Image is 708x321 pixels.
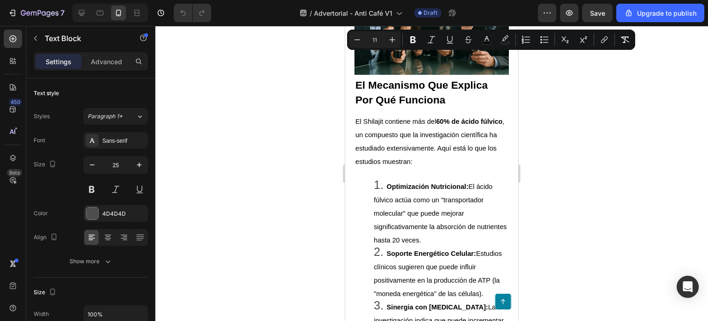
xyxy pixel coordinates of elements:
p: Text Block [45,33,123,44]
button: 7 [4,4,69,22]
div: Font [34,136,45,145]
div: Text style [34,89,59,97]
div: Upgrade to publish [624,8,696,18]
div: Size [34,158,58,171]
p: Advanced [91,57,122,67]
div: Styles [34,112,50,121]
span: Save [590,9,605,17]
div: Editor contextual toolbar [347,30,635,50]
div: Beta [7,169,22,176]
div: Undo/Redo [174,4,211,22]
div: Width [34,310,49,318]
button: Paragraph 1* [83,108,148,125]
button: Save [582,4,613,22]
div: Sans-serif [102,137,146,145]
span: Paragraph 1* [88,112,123,121]
iframe: Design area [345,26,518,321]
div: Align [34,231,59,244]
button: Upgrade to publish [616,4,704,22]
p: 7 [60,7,65,18]
div: 450 [9,98,22,106]
div: Color [34,209,48,218]
span: Draft [424,9,437,17]
div: Open Intercom Messenger [677,276,699,298]
p: Settings [46,57,71,67]
div: Show more [70,257,112,266]
button: Show more [34,253,148,270]
div: 4D4D4D [102,210,146,218]
div: Size [34,286,58,299]
span: Advertorial - Anti Café V1 [314,8,392,18]
span: / [310,8,312,18]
